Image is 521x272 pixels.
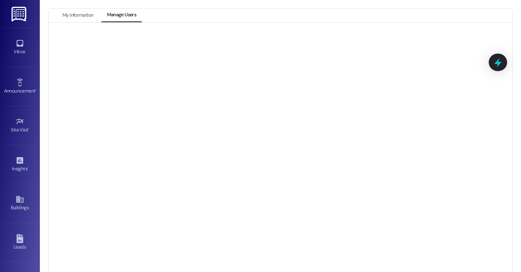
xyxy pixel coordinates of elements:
img: ResiDesk Logo [12,7,28,21]
a: Leads [4,232,36,253]
span: • [27,165,29,170]
button: My Information [57,9,99,22]
a: Insights • [4,154,36,175]
button: Manage Users [101,9,142,22]
span: • [29,126,30,131]
span: • [35,87,37,93]
a: Buildings [4,193,36,214]
a: Inbox [4,37,36,58]
a: Site Visit • [4,115,36,136]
